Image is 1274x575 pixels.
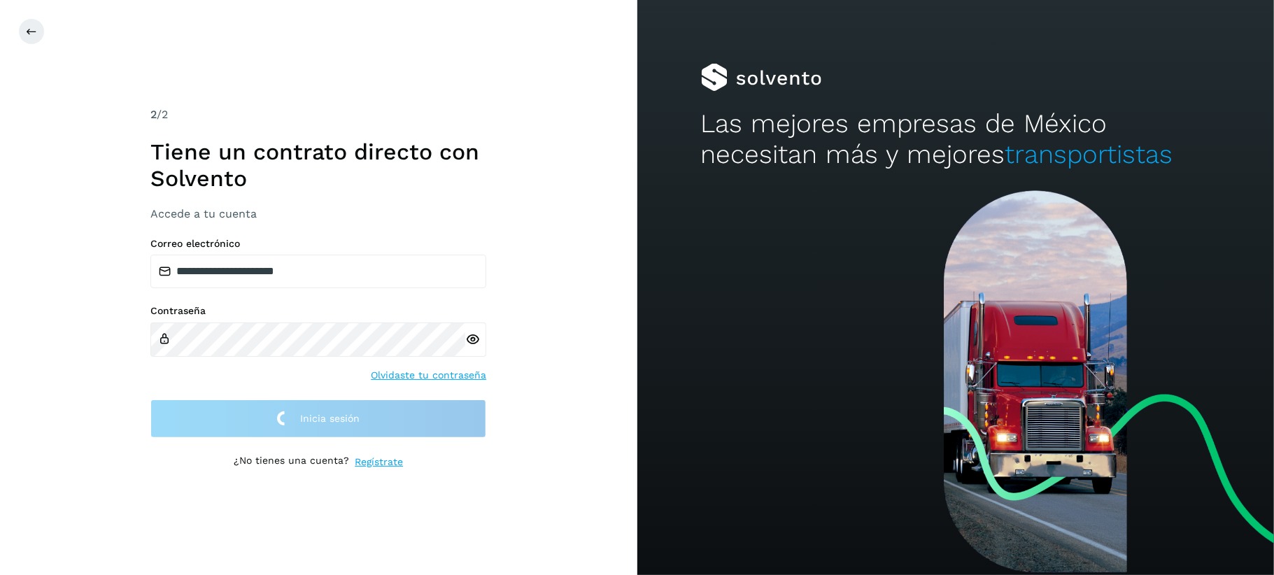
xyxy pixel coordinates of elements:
[371,368,486,383] a: Olvidaste tu contraseña
[150,305,486,317] label: Contraseña
[150,238,486,250] label: Correo electrónico
[150,108,157,121] span: 2
[355,455,403,469] a: Regístrate
[234,455,349,469] p: ¿No tienes una cuenta?
[701,108,1210,171] h2: Las mejores empresas de México necesitan más y mejores
[150,207,486,220] h3: Accede a tu cuenta
[150,139,486,192] h1: Tiene un contrato directo con Solvento
[300,413,360,423] span: Inicia sesión
[150,106,486,123] div: /2
[1005,139,1173,169] span: transportistas
[150,399,486,438] button: Inicia sesión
